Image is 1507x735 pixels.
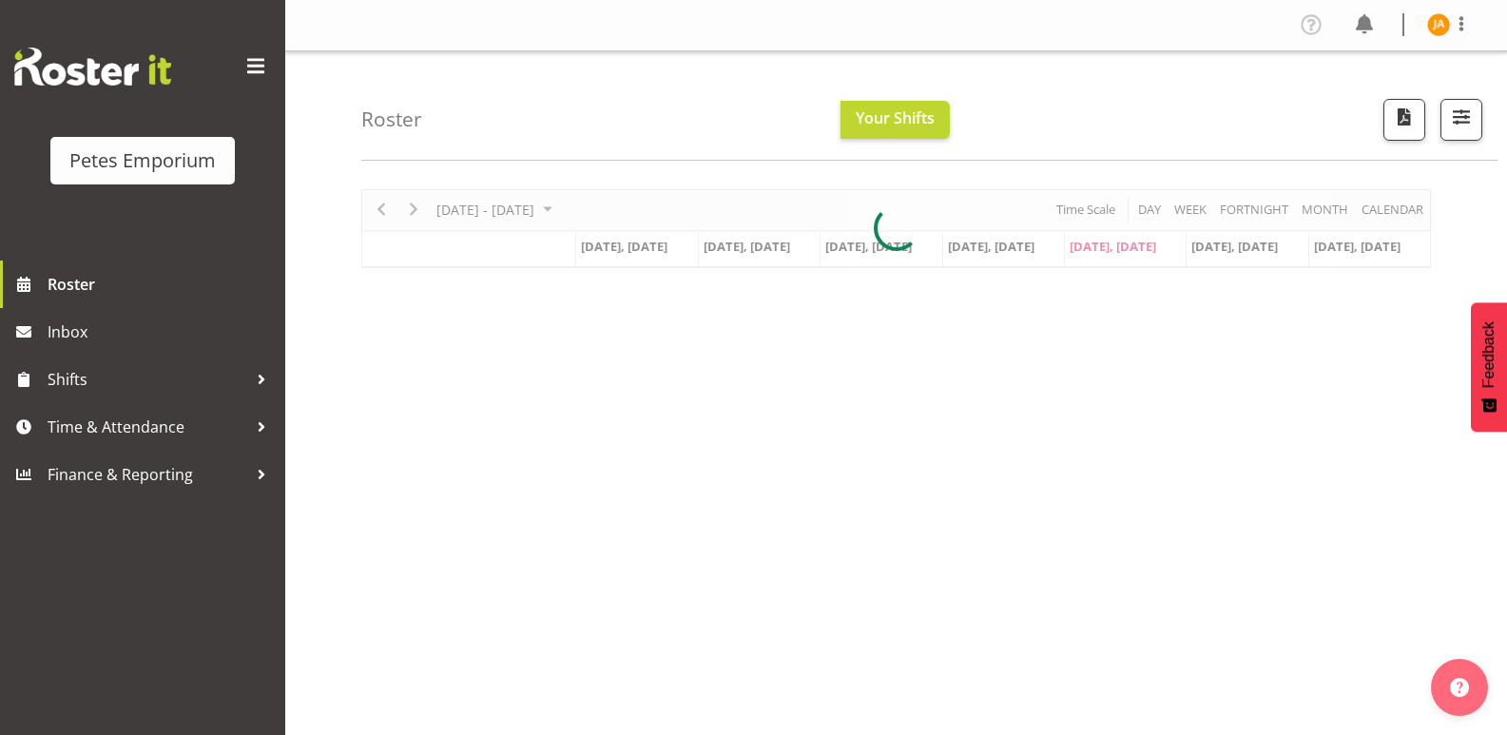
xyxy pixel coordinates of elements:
[48,365,247,394] span: Shifts
[1450,678,1469,697] img: help-xxl-2.png
[1383,99,1425,141] button: Download a PDF of the roster according to the set date range.
[856,107,935,128] span: Your Shifts
[48,270,276,299] span: Roster
[48,413,247,441] span: Time & Attendance
[1427,13,1450,36] img: jeseryl-armstrong10788.jpg
[14,48,171,86] img: Rosterit website logo
[48,460,247,489] span: Finance & Reporting
[69,146,216,175] div: Petes Emporium
[361,108,422,130] h4: Roster
[840,101,950,139] button: Your Shifts
[1471,302,1507,432] button: Feedback - Show survey
[1480,321,1497,388] span: Feedback
[48,318,276,346] span: Inbox
[1440,99,1482,141] button: Filter Shifts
